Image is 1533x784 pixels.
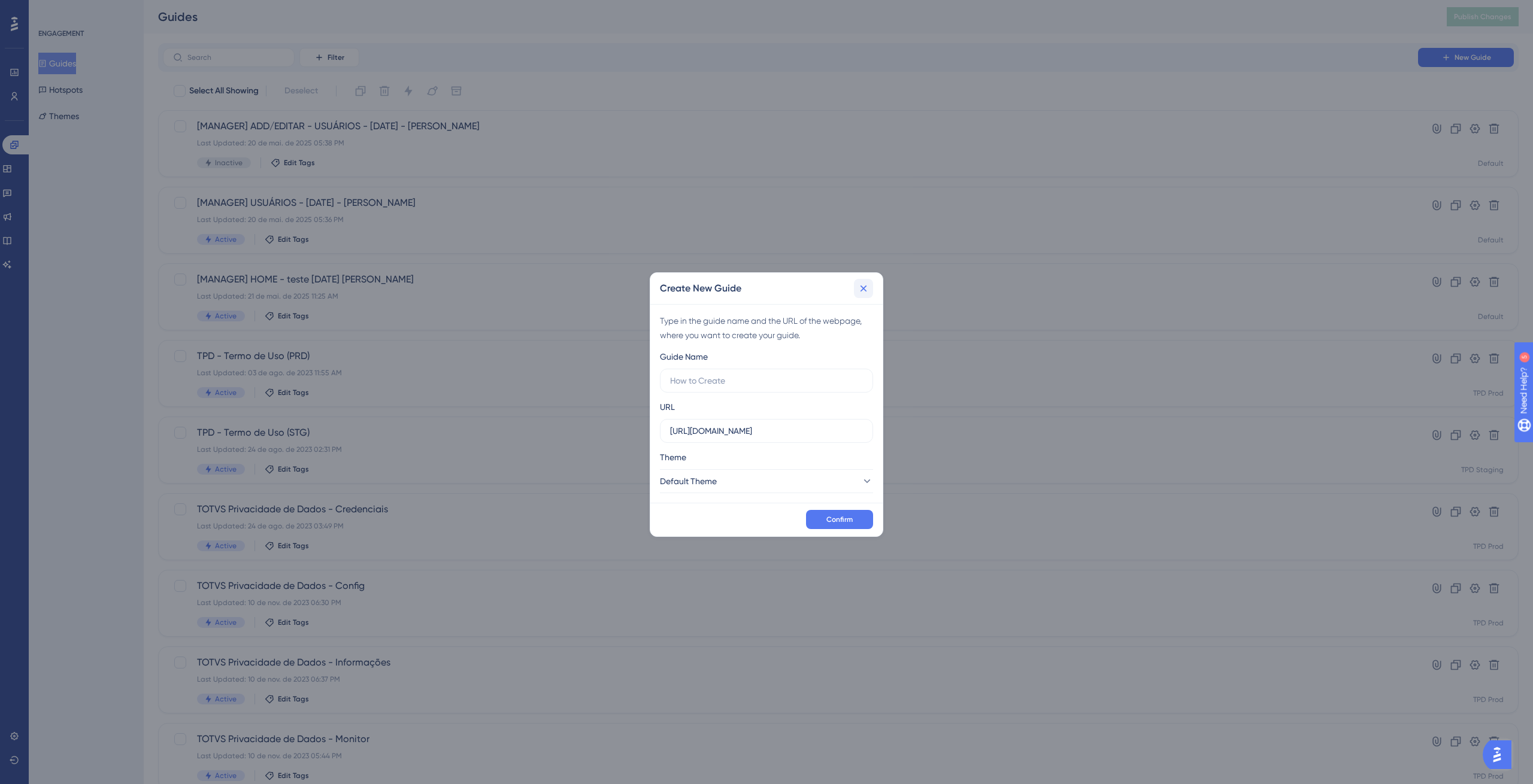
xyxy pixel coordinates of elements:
span: Default Theme [660,474,717,488]
iframe: UserGuiding AI Assistant Launcher [1483,737,1519,773]
div: Guide Name [660,350,708,364]
h2: Create New Guide [660,281,741,296]
div: 5 [83,6,87,16]
input: https://www.example.com [670,424,863,437]
div: Type in the guide name and the URL of the webpage, where you want to create your guide. [660,314,873,342]
span: Confirm [826,515,853,524]
div: URL [660,400,675,414]
span: Need Help? [28,3,75,17]
input: How to Create [670,374,863,387]
span: Theme [660,450,686,464]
